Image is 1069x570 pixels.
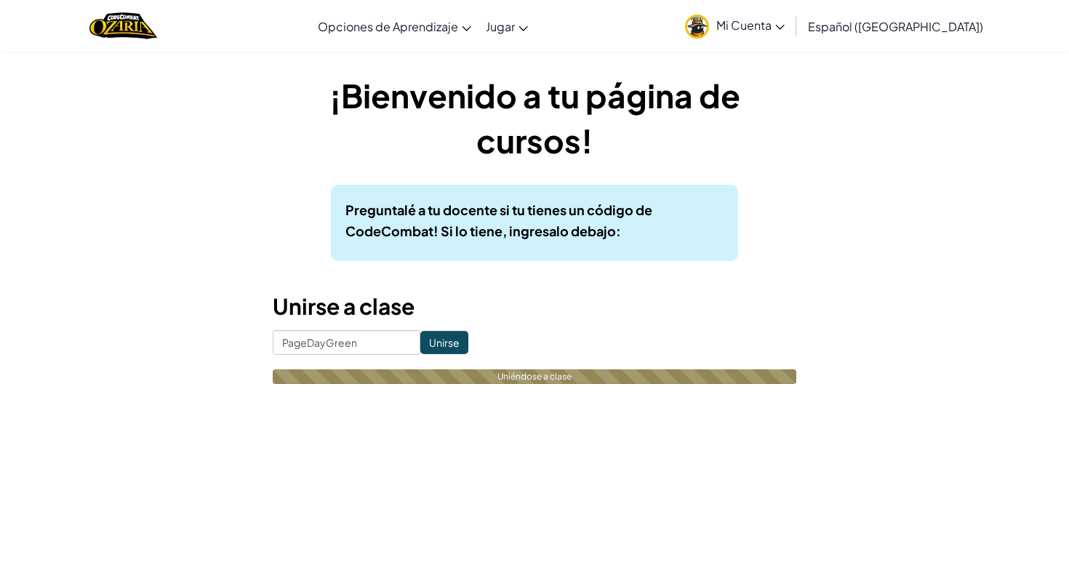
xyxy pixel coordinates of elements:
[479,7,535,46] a: Jugar
[273,73,796,163] h1: ¡Bienvenido a tu página de cursos!
[486,19,515,34] span: Jugar
[311,7,479,46] a: Opciones de Aprendizaje
[273,290,796,323] h3: Unirse a clase
[678,3,792,49] a: Mi Cuenta
[345,201,652,239] b: Preguntalé a tu docente si tu tienes un código de CodeCombat! Si lo tiene, ingresalo debajo:
[318,19,458,34] span: Opciones de Aprendizaje
[89,11,157,41] a: Ozaria by CodeCombat logo
[420,331,468,354] input: Unirse
[808,19,983,34] span: Español ([GEOGRAPHIC_DATA])
[685,15,709,39] img: avatar
[273,369,796,384] div: Uniéndose a clase
[716,17,785,33] span: Mi Cuenta
[89,11,157,41] img: Home
[801,7,990,46] a: Español ([GEOGRAPHIC_DATA])
[273,330,420,355] input: <Enter Class Code>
